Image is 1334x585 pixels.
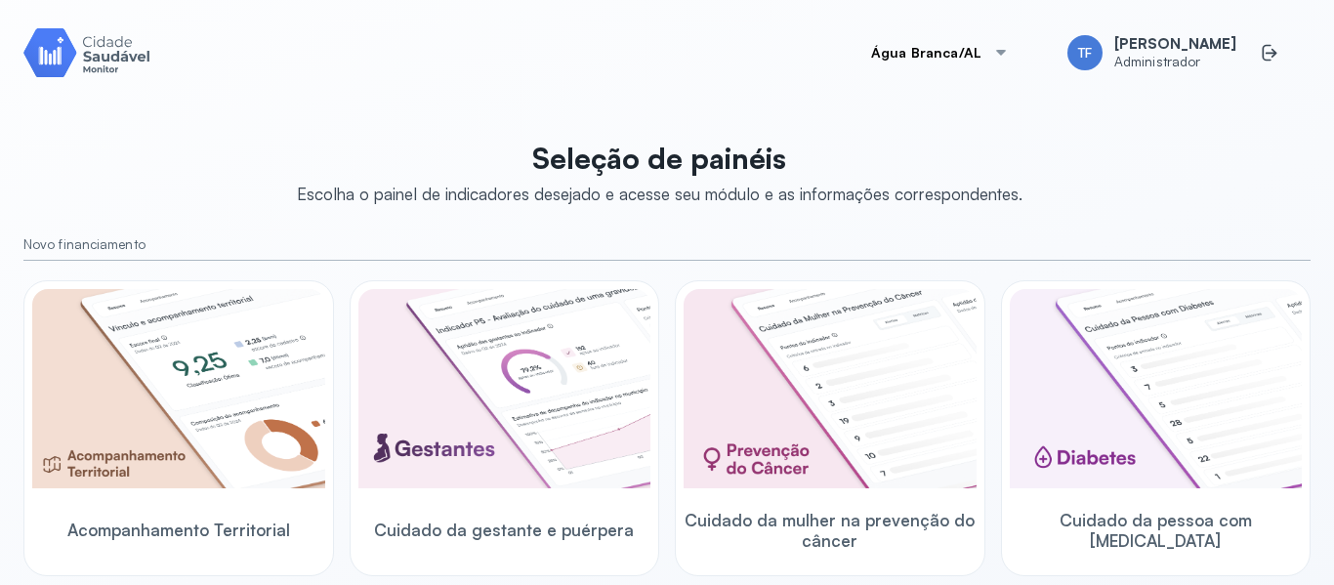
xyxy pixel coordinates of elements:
[67,520,290,540] span: Acompanhamento Territorial
[1114,35,1236,54] span: [PERSON_NAME]
[297,141,1022,176] p: Seleção de painéis
[1114,54,1236,70] span: Administrador
[23,24,150,80] img: Logotipo do produto Monitor
[23,236,1311,253] small: Novo financiamento
[297,184,1022,204] div: Escolha o painel de indicadores desejado e acesse seu módulo e as informações correspondentes.
[1078,45,1092,62] span: TF
[684,289,977,488] img: woman-cancer-prevention-care.png
[1010,289,1303,488] img: diabetics.png
[358,289,651,488] img: pregnants.png
[32,289,325,488] img: territorial-monitoring.png
[1010,510,1303,552] span: Cuidado da pessoa com [MEDICAL_DATA]
[374,520,634,540] span: Cuidado da gestante e puérpera
[848,33,1032,72] button: Água Branca/AL
[684,510,977,552] span: Cuidado da mulher na prevenção do câncer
